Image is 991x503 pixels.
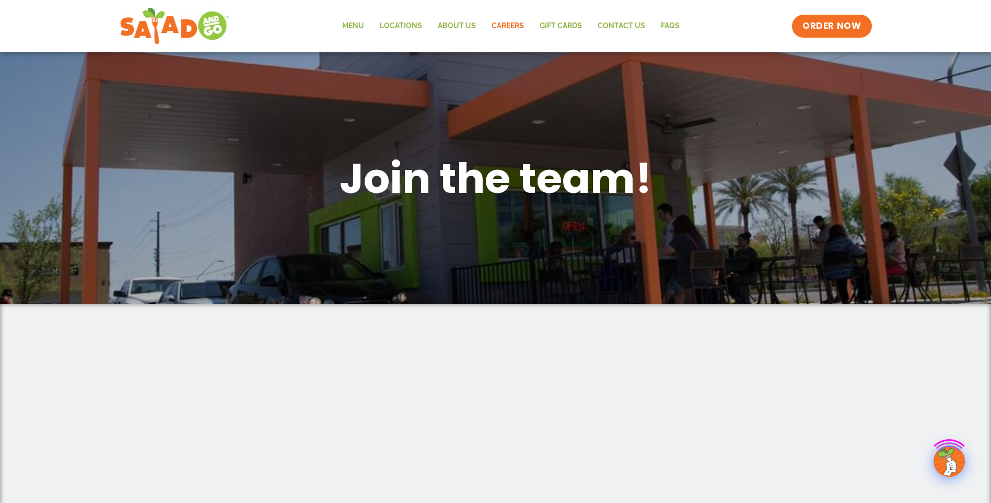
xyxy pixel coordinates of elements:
[484,14,532,38] a: Careers
[590,14,653,38] a: Contact Us
[372,14,430,38] a: Locations
[120,5,230,47] img: new-SAG-logo-768×292
[802,20,861,32] span: ORDER NOW
[334,14,687,38] nav: Menu
[653,14,687,38] a: FAQs
[334,14,372,38] a: Menu
[792,15,871,38] a: ORDER NOW
[430,14,484,38] a: About Us
[224,151,767,205] h1: Join the team!
[532,14,590,38] a: GIFT CARDS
